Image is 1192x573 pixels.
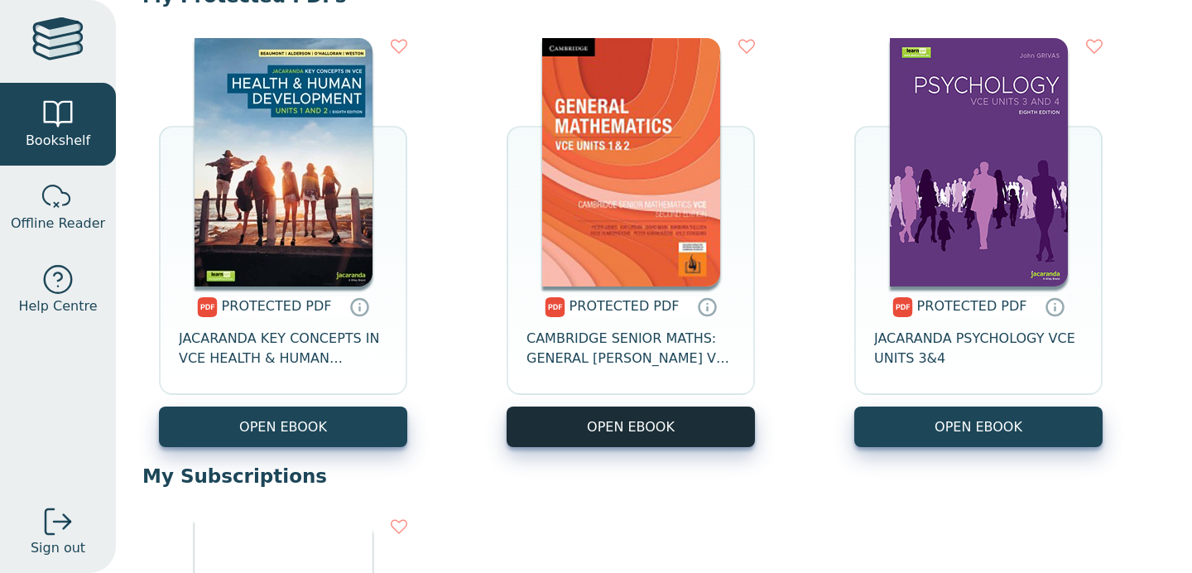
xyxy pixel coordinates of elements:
[917,298,1027,314] span: PROTECTED PDF
[507,407,755,447] a: OPEN EBOOK
[697,296,717,316] a: Protected PDFs cannot be printed, copied or shared. They can be accessed online through Education...
[892,297,913,317] img: pdf.svg
[542,38,720,286] img: 7427b572-0d0b-412c-8762-bae5e50f5011.jpg
[18,296,97,316] span: Help Centre
[31,538,85,558] span: Sign out
[179,329,387,368] span: JACARANDA KEY CONCEPTS IN VCE HEALTH & HUMAN DEVELOPMENT UNITS 1&2 PRINT & LEARNON EBOOK 8E
[11,214,105,234] span: Offline Reader
[890,38,1068,286] img: 0060b869-dd97-4840-a8e3-eb89eed1702a.jpg
[570,298,680,314] span: PROTECTED PDF
[222,298,332,314] span: PROTECTED PDF
[349,296,369,316] a: Protected PDFs cannot be printed, copied or shared. They can be accessed online through Education...
[26,131,90,151] span: Bookshelf
[526,329,735,368] span: CAMBRIDGE SENIOR MATHS: GENERAL [PERSON_NAME] VCE UNITS 1&2
[1045,296,1065,316] a: Protected PDFs cannot be printed, copied or shared. They can be accessed online through Education...
[854,407,1103,447] a: OPEN EBOOK
[874,329,1083,368] span: JACARANDA PSYCHOLOGY VCE UNITS 3&4
[195,38,372,286] img: bbedf1c5-5c8e-4c9d-9286-b7781b5448a4.jpg
[159,407,407,447] a: OPEN EBOOK
[545,297,565,317] img: pdf.svg
[142,464,1166,489] p: My Subscriptions
[197,297,218,317] img: pdf.svg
